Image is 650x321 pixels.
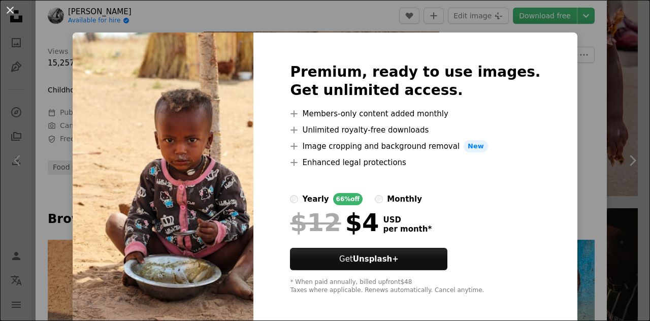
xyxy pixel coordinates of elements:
span: per month * [383,224,432,234]
div: monthly [387,193,422,205]
strong: Unsplash+ [353,254,399,264]
input: yearly66%off [290,195,298,203]
span: New [464,140,488,152]
span: $12 [290,209,341,236]
button: GetUnsplash+ [290,248,447,270]
div: * When paid annually, billed upfront $48 Taxes where applicable. Renews automatically. Cancel any... [290,278,540,295]
span: USD [383,215,432,224]
li: Members-only content added monthly [290,108,540,120]
div: yearly [302,193,329,205]
li: Image cropping and background removal [290,140,540,152]
input: monthly [375,195,383,203]
h2: Premium, ready to use images. Get unlimited access. [290,63,540,100]
div: $4 [290,209,379,236]
div: 66% off [333,193,363,205]
li: Unlimited royalty-free downloads [290,124,540,136]
li: Enhanced legal protections [290,156,540,169]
